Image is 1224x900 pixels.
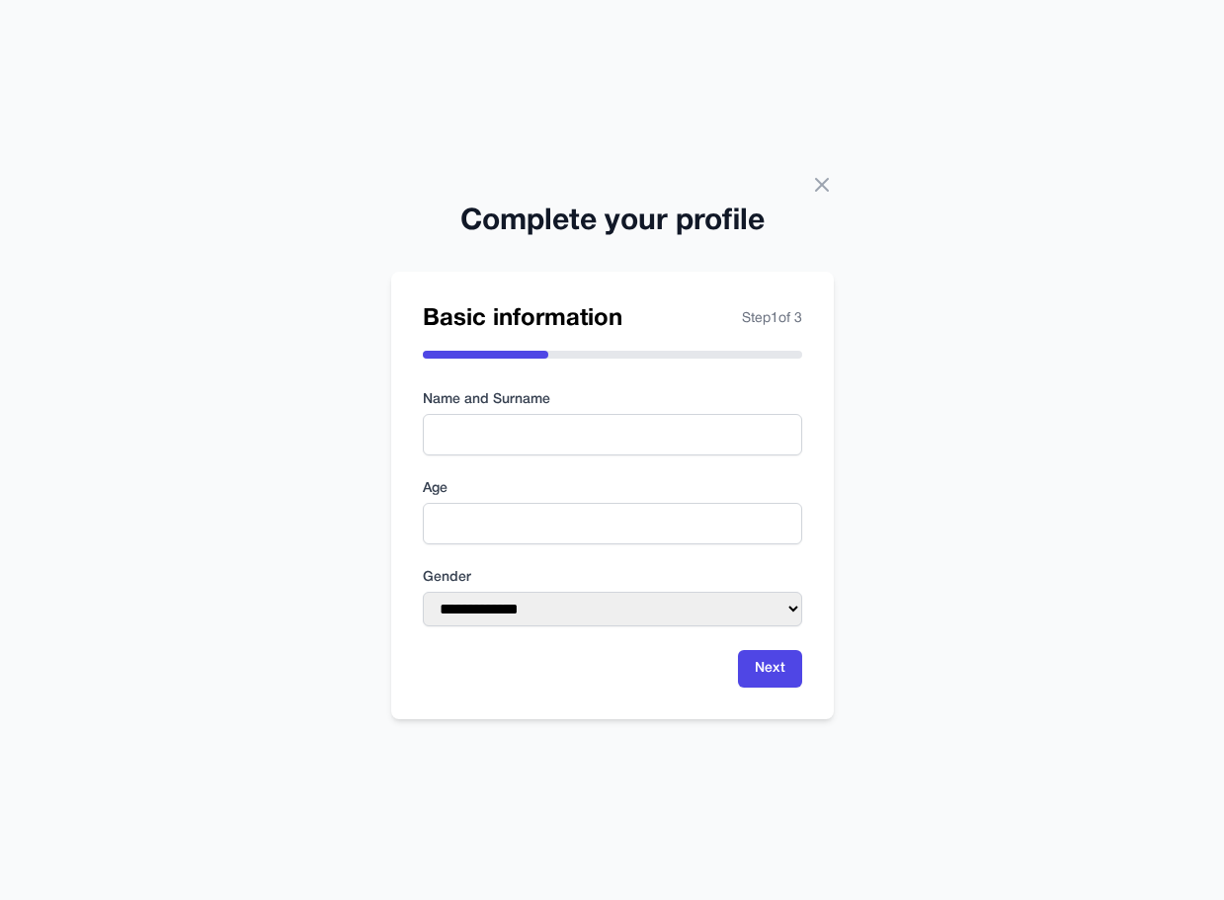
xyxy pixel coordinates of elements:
button: Next [738,650,802,688]
label: Age [423,479,802,499]
span: Step 1 of 3 [742,309,802,329]
label: Gender [423,568,802,588]
h2: Basic information [423,303,622,335]
label: Name and Surname [423,390,802,410]
h2: Complete your profile [391,205,834,240]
